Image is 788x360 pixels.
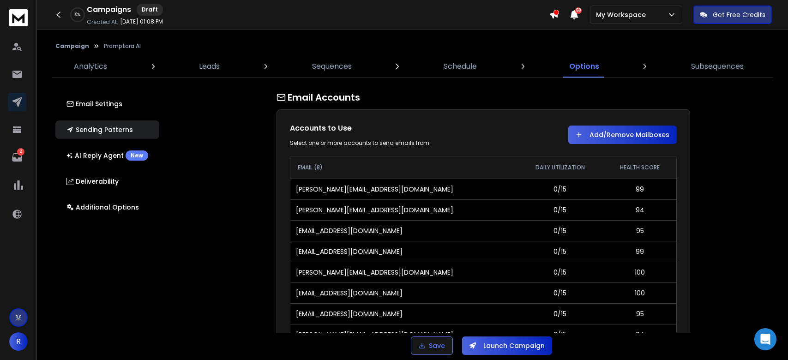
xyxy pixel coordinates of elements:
[75,12,80,18] p: 0 %
[603,156,677,179] th: HEALTH SCORE
[411,336,453,355] button: Save
[55,95,159,113] button: Email Settings
[296,247,403,256] p: [EMAIL_ADDRESS][DOMAIN_NAME]
[296,268,453,277] p: [PERSON_NAME][EMAIL_ADDRESS][DOMAIN_NAME]
[296,226,403,235] p: [EMAIL_ADDRESS][DOMAIN_NAME]
[603,262,677,282] td: 100
[754,328,776,350] div: Open Intercom Messenger
[66,177,119,186] p: Deliverability
[691,61,744,72] p: Subsequences
[74,61,107,72] p: Analytics
[55,120,159,139] button: Sending Patterns
[296,205,453,215] p: [PERSON_NAME][EMAIL_ADDRESS][DOMAIN_NAME]
[603,220,677,241] td: 95
[517,220,603,241] td: 0/15
[603,241,677,262] td: 99
[290,139,474,147] div: Select one or more accounts to send emails from
[66,125,133,134] p: Sending Patterns
[462,336,552,355] button: Launch Campaign
[290,156,517,179] th: EMAIL (8)
[66,203,139,212] p: Additional Options
[686,55,749,78] a: Subsequences
[9,332,28,351] button: R
[517,303,603,324] td: 0/15
[277,91,690,104] h1: Email Accounts
[9,9,28,26] img: logo
[68,55,113,78] a: Analytics
[296,330,453,339] p: [PERSON_NAME][EMAIL_ADDRESS][DOMAIN_NAME]
[55,198,159,216] button: Additional Options
[296,309,403,318] p: [EMAIL_ADDRESS][DOMAIN_NAME]
[120,18,163,25] p: [DATE] 01:08 PM
[290,123,474,134] h1: Accounts to Use
[596,10,650,19] p: My Workspace
[569,61,599,72] p: Options
[517,156,603,179] th: DAILY UTILIZATION
[104,42,141,50] p: Promptora AI
[126,150,148,161] div: New
[87,18,118,26] p: Created At:
[517,262,603,282] td: 0/15
[55,42,89,50] button: Campaign
[693,6,772,24] button: Get Free Credits
[66,99,122,108] p: Email Settings
[193,55,225,78] a: Leads
[603,282,677,303] td: 100
[17,148,24,156] p: 2
[603,199,677,220] td: 94
[603,303,677,324] td: 95
[438,55,482,78] a: Schedule
[713,10,765,19] p: Get Free Credits
[307,55,357,78] a: Sequences
[87,4,131,15] h1: Campaigns
[8,148,26,167] a: 2
[517,199,603,220] td: 0/15
[55,172,159,191] button: Deliverability
[517,179,603,199] td: 0/15
[517,282,603,303] td: 0/15
[296,288,403,298] p: [EMAIL_ADDRESS][DOMAIN_NAME]
[312,61,352,72] p: Sequences
[517,324,603,345] td: 0/15
[66,150,148,161] p: AI Reply Agent
[199,61,220,72] p: Leads
[603,179,677,199] td: 99
[603,324,677,345] td: 94
[568,126,677,144] button: Add/Remove Mailboxes
[564,55,605,78] a: Options
[517,241,603,262] td: 0/15
[296,185,453,194] p: [PERSON_NAME][EMAIL_ADDRESS][DOMAIN_NAME]
[444,61,477,72] p: Schedule
[137,4,163,16] div: Draft
[575,7,582,14] span: 50
[55,146,159,165] button: AI Reply AgentNew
